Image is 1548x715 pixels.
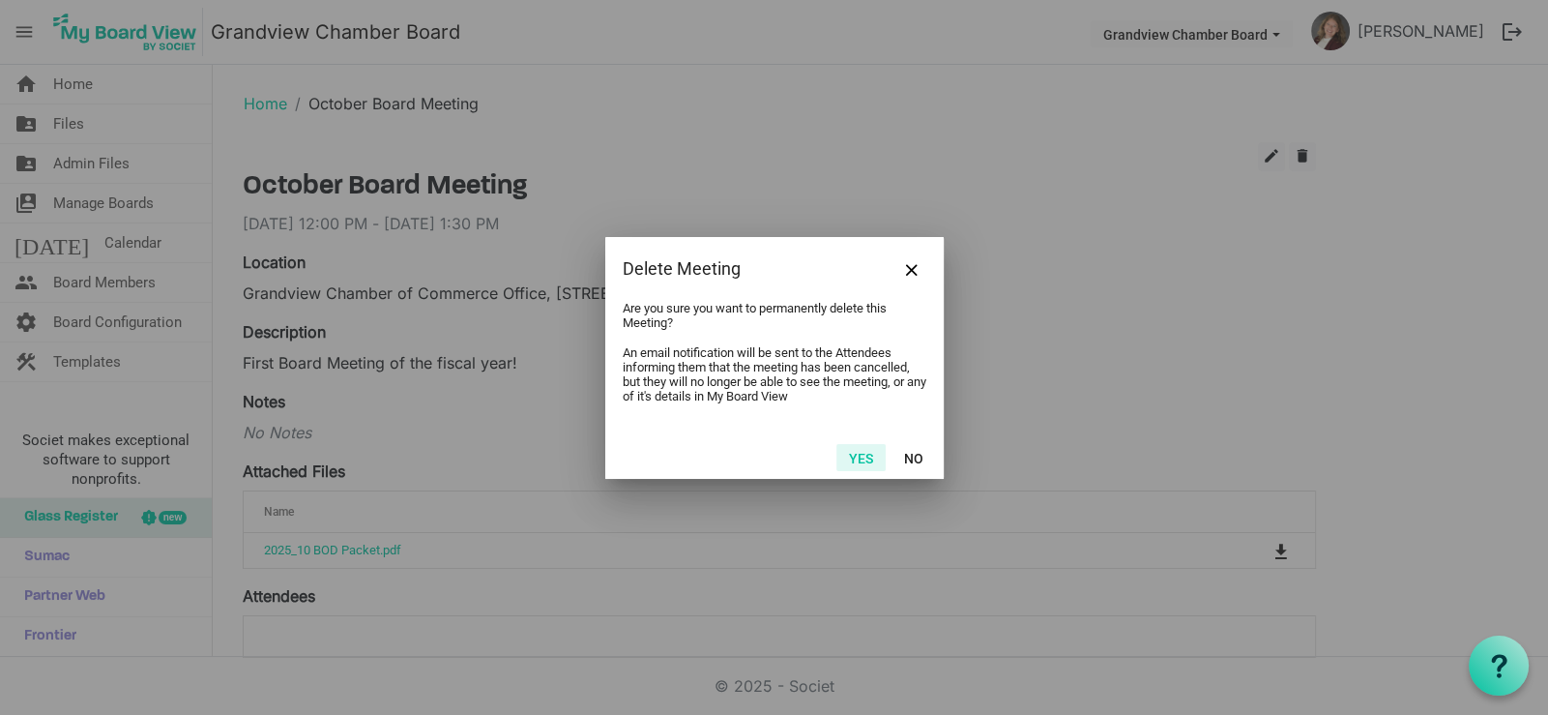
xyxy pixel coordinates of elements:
button: Close [897,254,926,283]
div: Delete Meeting [623,254,865,283]
button: No [891,444,936,471]
button: Yes [836,444,886,471]
p: Are you sure you want to permanently delete this Meeting? [623,301,926,330]
p: An email notification will be sent to the Attendees informing them that the meeting has been canc... [623,345,926,403]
